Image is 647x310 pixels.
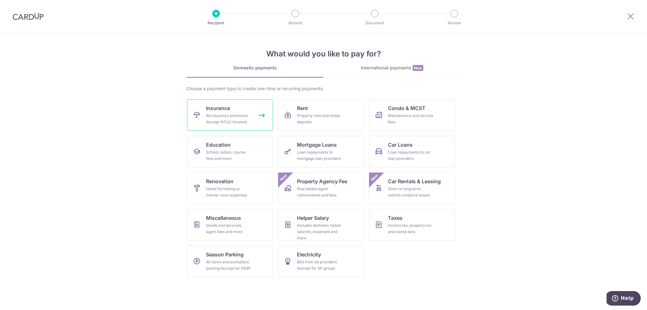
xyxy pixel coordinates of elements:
[278,173,289,183] span: New
[607,291,641,307] iframe: Opens a widget where you can find more information
[187,136,273,167] a: EducationSchool, tuition, course fees and more
[388,222,433,235] div: Income tax, property tax and stamp duty
[206,141,231,149] span: Education
[206,149,251,162] div: School, tuition, course fees and more
[369,209,455,241] a: TaxesIncome tax, property tax and stamp duty
[278,173,364,204] a: Property Agency FeeReal estate agent commissions and feesNew
[388,214,402,222] span: Taxes
[206,214,241,222] span: Miscellaneous
[413,65,423,71] span: New
[206,222,251,235] div: Goods and services, agent fees and more
[206,186,251,198] div: Home furnishing or interior reno-expenses
[278,209,364,241] a: Helper SalaryIncludes domestic helper salaries, expenses and more
[369,136,455,167] a: Car LoansLoan repayments to car loan providers
[206,178,233,185] span: Renovation
[297,214,329,222] span: Helper Salary
[297,186,342,198] div: Real estate agent commissions and fees
[14,4,27,10] span: Help
[297,149,342,162] div: Loan repayments to mortgage loan providers
[431,20,478,26] p: Review
[186,48,461,60] h4: What would you like to pay for?
[297,178,347,185] span: Property Agency Fee
[388,149,433,162] div: Loan repayments to car loan providers
[186,85,461,92] div: Choose a payment type to create one-time or recurring payments.
[193,20,239,26] p: Recipient
[297,113,342,125] div: Property rent and rental deposits
[187,246,273,277] a: Season ParkingAll home and workplace parking (except for HDB)
[272,20,319,26] p: Amount
[297,222,342,241] div: Includes domestic helper salaries, expenses and more
[206,251,244,258] span: Season Parking
[323,65,461,71] div: International payments
[186,65,323,71] div: Domestic payments
[206,113,251,125] div: All insurance premiums (except NTUC Income)
[388,178,441,185] span: Car Rentals & Leasing
[278,246,364,277] a: ElectricityBills from all providers (except for SP group)
[297,104,308,112] span: Rent
[369,173,455,204] a: Car Rentals & LeasingShort or long‑term vehicle rentals & leasesNew
[297,251,321,258] span: Electricity
[388,113,433,125] div: Maintenance and service fees
[278,99,364,131] a: RentProperty rent and rental deposits
[13,13,44,20] img: CardUp
[187,99,273,131] a: InsuranceAll insurance premiums (except NTUC Income)
[297,259,342,272] div: Bills from all providers (except for SP group)
[388,104,426,112] span: Condo & MCST
[351,20,398,26] p: Document
[297,141,337,149] span: Mortgage Loans
[278,136,364,167] a: Mortgage LoansLoan repayments to mortgage loan providers
[187,209,273,241] a: MiscellaneousGoods and services, agent fees and more
[206,259,251,272] div: All home and workplace parking (except for HDB)
[206,104,230,112] span: Insurance
[187,173,273,204] a: RenovationHome furnishing or interior reno-expenses
[369,173,380,183] span: New
[388,186,433,198] div: Short or long‑term vehicle rentals & leases
[388,141,413,149] span: Car Loans
[369,99,455,131] a: Condo & MCSTMaintenance and service fees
